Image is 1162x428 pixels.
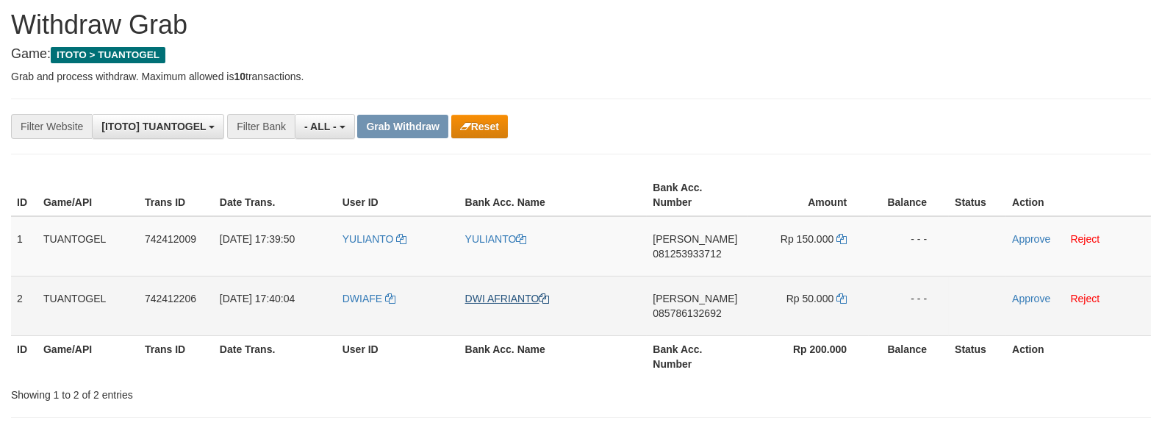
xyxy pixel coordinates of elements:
button: Reset [451,115,508,138]
td: TUANTOGEL [37,216,139,277]
a: Copy 50000 to clipboard [836,293,847,304]
div: Filter Website [11,114,92,139]
h4: Game: [11,47,1151,62]
span: [PERSON_NAME] [653,233,737,245]
th: Action [1006,174,1151,216]
span: Copy 081253933712 to clipboard [653,248,721,260]
a: DWI AFRIANTO [465,293,550,304]
th: ID [11,335,37,377]
th: Bank Acc. Name [459,174,648,216]
th: User ID [337,335,459,377]
span: Copy 085786132692 to clipboard [653,307,721,319]
th: Balance [869,335,949,377]
th: Status [949,335,1006,377]
a: Copy 150000 to clipboard [836,233,847,245]
th: Bank Acc. Name [459,335,648,377]
th: Trans ID [139,335,214,377]
td: - - - [869,216,949,277]
span: 742412206 [145,293,196,304]
th: Action [1006,335,1151,377]
span: [DATE] 17:39:50 [220,233,295,245]
span: DWIAFE [342,293,382,304]
button: [ITOTO] TUANTOGEL [92,114,224,139]
th: Amount [748,174,869,216]
th: Game/API [37,174,139,216]
th: Date Trans. [214,174,337,216]
th: Rp 200.000 [748,335,869,377]
th: Bank Acc. Number [647,174,748,216]
th: Date Trans. [214,335,337,377]
div: Showing 1 to 2 of 2 entries [11,382,473,402]
span: [ITOTO] TUANTOGEL [101,121,206,132]
span: YULIANTO [342,233,394,245]
th: Balance [869,174,949,216]
th: Status [949,174,1006,216]
a: Approve [1012,233,1050,245]
th: Trans ID [139,174,214,216]
button: - ALL - [295,114,354,139]
strong: 10 [234,71,245,82]
span: - ALL - [304,121,337,132]
p: Grab and process withdraw. Maximum allowed is transactions. [11,69,1151,84]
a: Reject [1071,293,1100,304]
span: 742412009 [145,233,196,245]
span: [DATE] 17:40:04 [220,293,295,304]
a: YULIANTO [465,233,527,245]
td: TUANTOGEL [37,276,139,335]
a: YULIANTO [342,233,407,245]
div: Filter Bank [227,114,295,139]
span: ITOTO > TUANTOGEL [51,47,165,63]
a: DWIAFE [342,293,395,304]
td: 1 [11,216,37,277]
span: [PERSON_NAME] [653,293,737,304]
th: Game/API [37,335,139,377]
button: Grab Withdraw [357,115,448,138]
span: Rp 50.000 [786,293,834,304]
a: Reject [1071,233,1100,245]
span: Rp 150.000 [781,233,833,245]
td: 2 [11,276,37,335]
a: Approve [1012,293,1050,304]
td: - - - [869,276,949,335]
th: Bank Acc. Number [647,335,748,377]
th: ID [11,174,37,216]
th: User ID [337,174,459,216]
h1: Withdraw Grab [11,10,1151,40]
